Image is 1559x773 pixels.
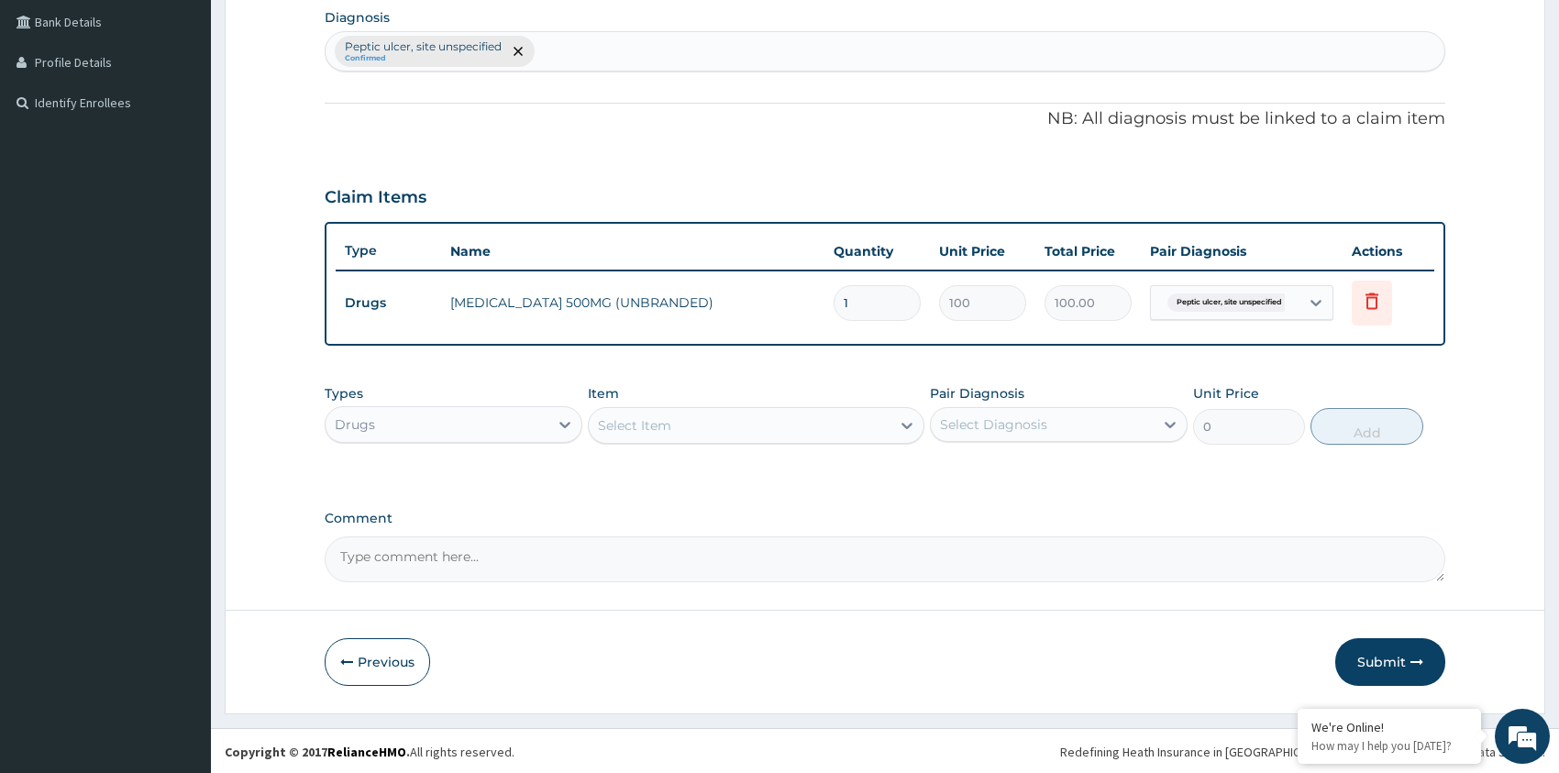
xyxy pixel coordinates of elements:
label: Diagnosis [325,8,390,27]
div: Select Item [598,416,671,435]
div: We're Online! [1311,719,1467,735]
p: NB: All diagnosis must be linked to a claim item [325,107,1445,131]
th: Actions [1343,233,1434,270]
label: Item [588,384,619,403]
textarea: Type your message and hit 'Enter' [9,501,349,565]
label: Comment [325,511,1445,526]
div: Select Diagnosis [940,415,1047,434]
a: RelianceHMO [327,744,406,760]
th: Name [441,233,824,270]
div: Minimize live chat window [301,9,345,53]
th: Type [336,234,441,268]
span: We're online! [106,231,253,416]
strong: Copyright © 2017 . [225,744,410,760]
div: Redefining Heath Insurance in [GEOGRAPHIC_DATA] using Telemedicine and Data Science! [1060,743,1545,761]
span: remove selection option [510,43,526,60]
th: Pair Diagnosis [1141,233,1343,270]
th: Total Price [1035,233,1141,270]
img: d_794563401_company_1708531726252_794563401 [34,92,74,138]
label: Unit Price [1193,384,1259,403]
div: Drugs [335,415,375,434]
label: Pair Diagnosis [930,384,1024,403]
td: [MEDICAL_DATA] 500MG (UNBRANDED) [441,284,824,321]
button: Submit [1335,638,1445,686]
th: Unit Price [930,233,1035,270]
p: Peptic ulcer, site unspecified [345,39,502,54]
label: Types [325,386,363,402]
td: Drugs [336,286,441,320]
p: How may I help you today? [1311,738,1467,754]
span: Peptic ulcer, site unspecified [1167,293,1291,312]
div: Chat with us now [95,103,308,127]
small: Confirmed [345,54,502,63]
button: Previous [325,638,430,686]
h3: Claim Items [325,188,426,208]
th: Quantity [824,233,930,270]
button: Add [1310,408,1422,445]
